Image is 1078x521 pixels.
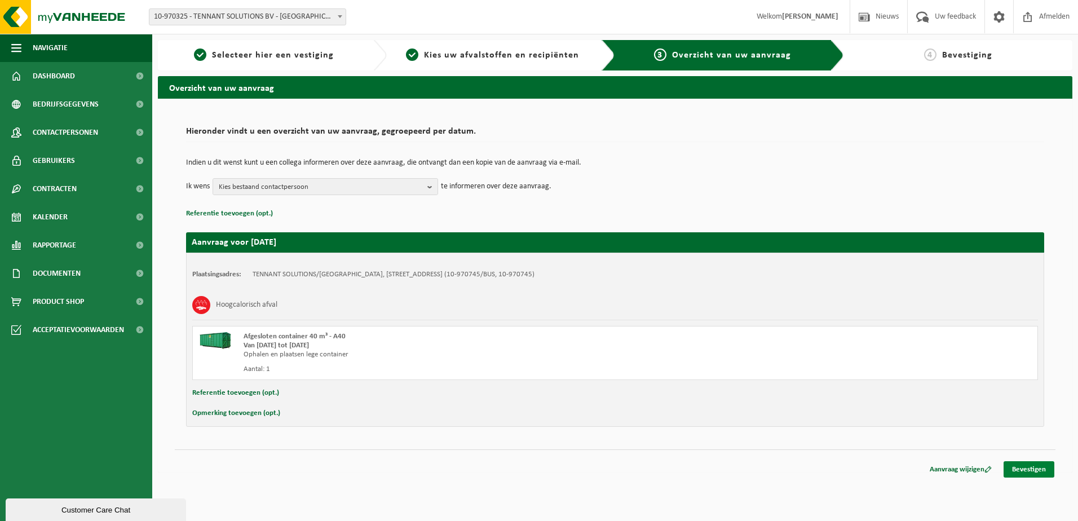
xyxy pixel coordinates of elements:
span: 1 [194,48,206,61]
span: Afgesloten container 40 m³ - A40 [244,333,346,340]
span: Dashboard [33,62,75,90]
p: Ik wens [186,178,210,195]
span: Overzicht van uw aanvraag [672,51,791,60]
span: Selecteer hier een vestiging [212,51,334,60]
a: 2Kies uw afvalstoffen en recipiënten [392,48,593,62]
span: 4 [924,48,936,61]
h2: Hieronder vindt u een overzicht van uw aanvraag, gegroepeerd per datum. [186,127,1044,142]
div: Ophalen en plaatsen lege container [244,350,660,359]
button: Referentie toevoegen (opt.) [186,206,273,221]
p: te informeren over deze aanvraag. [441,178,551,195]
strong: Van [DATE] tot [DATE] [244,342,309,349]
span: 2 [406,48,418,61]
span: Contactpersonen [33,118,98,147]
a: 1Selecteer hier een vestiging [164,48,364,62]
h3: Hoogcalorisch afval [216,296,277,314]
a: Bevestigen [1004,461,1054,478]
span: Acceptatievoorwaarden [33,316,124,344]
span: Kies uw afvalstoffen en recipiënten [424,51,579,60]
button: Opmerking toevoegen (opt.) [192,406,280,421]
iframe: chat widget [6,496,188,521]
span: 10-970325 - TENNANT SOLUTIONS BV - MECHELEN [149,8,346,25]
h2: Overzicht van uw aanvraag [158,76,1072,98]
span: Bedrijfsgegevens [33,90,99,118]
span: Documenten [33,259,81,288]
span: Kies bestaand contactpersoon [219,179,423,196]
a: Aanvraag wijzigen [921,461,1000,478]
p: Indien u dit wenst kunt u een collega informeren over deze aanvraag, die ontvangt dan een kopie v... [186,159,1044,167]
span: 10-970325 - TENNANT SOLUTIONS BV - MECHELEN [149,9,346,25]
strong: Aanvraag voor [DATE] [192,238,276,247]
button: Referentie toevoegen (opt.) [192,386,279,400]
span: Gebruikers [33,147,75,175]
span: 3 [654,48,666,61]
span: Product Shop [33,288,84,316]
span: Contracten [33,175,77,203]
span: Bevestiging [942,51,992,60]
td: TENNANT SOLUTIONS/[GEOGRAPHIC_DATA], [STREET_ADDRESS] (10-970745/BUS, 10-970745) [253,270,534,279]
span: Navigatie [33,34,68,62]
span: Rapportage [33,231,76,259]
div: Aantal: 1 [244,365,660,374]
button: Kies bestaand contactpersoon [213,178,438,195]
img: HK-XA-40-GN-00.png [198,332,232,349]
strong: Plaatsingsadres: [192,271,241,278]
strong: [PERSON_NAME] [782,12,838,21]
span: Kalender [33,203,68,231]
